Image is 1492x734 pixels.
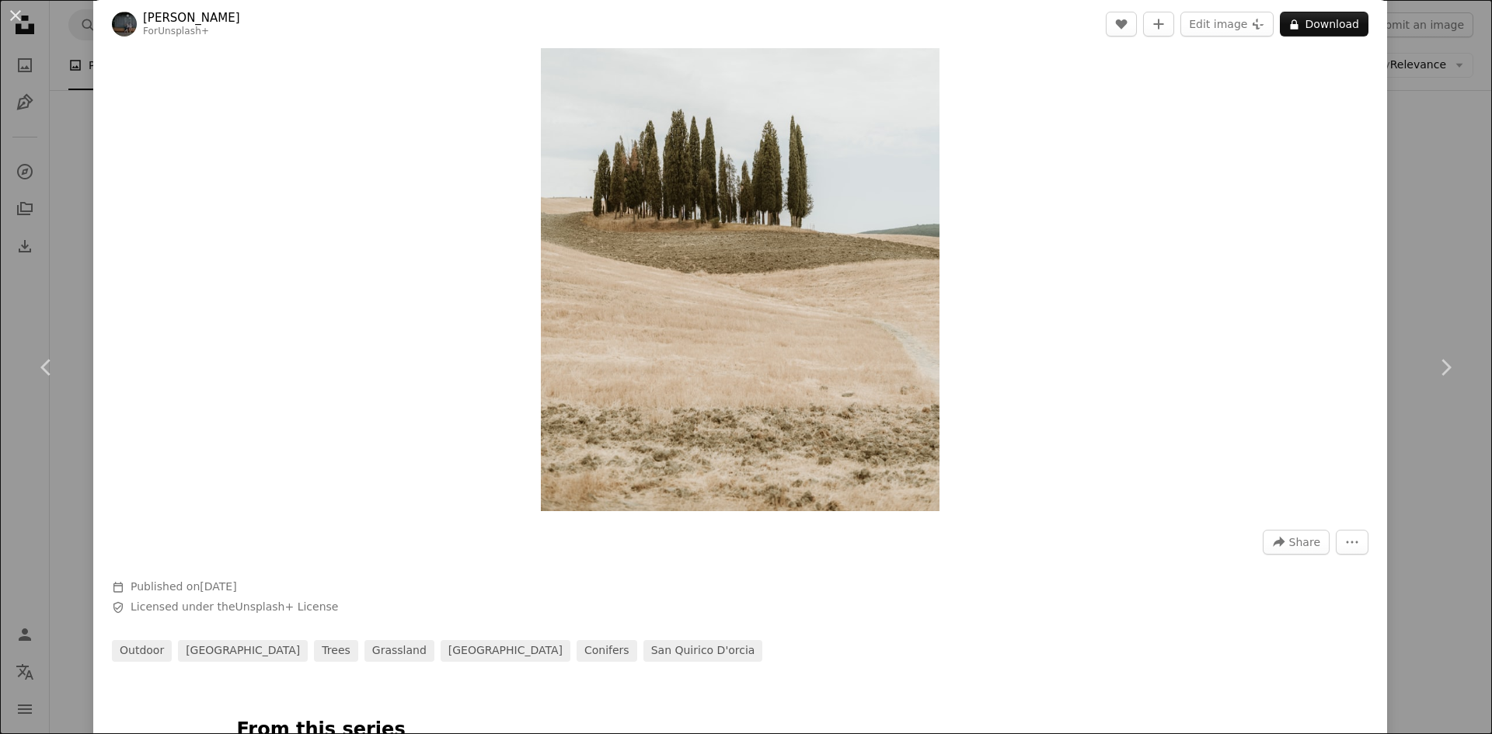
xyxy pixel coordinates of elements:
[364,640,434,662] a: grassland
[235,600,339,613] a: Unsplash+ License
[1263,530,1330,555] button: Share this image
[1143,12,1174,37] button: Add to Collection
[1280,12,1368,37] button: Download
[1106,12,1137,37] button: Like
[112,12,137,37] img: Go to Anita Austvika's profile
[143,10,240,26] a: [PERSON_NAME]
[178,640,308,662] a: [GEOGRAPHIC_DATA]
[1336,530,1368,555] button: More Actions
[643,640,763,662] a: san quirico d'orcia
[441,640,570,662] a: [GEOGRAPHIC_DATA]
[1289,530,1320,554] span: Share
[314,640,357,662] a: trees
[1399,293,1492,442] a: Next
[1180,12,1274,37] button: Edit image
[200,580,236,593] time: February 20, 2023 at 4:52:20 PM GMT+6:30
[158,26,209,37] a: Unsplash+
[112,640,172,662] a: outdoor
[131,580,237,593] span: Published on
[131,600,338,615] span: Licensed under the
[577,640,637,662] a: conifers
[143,26,240,38] div: For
